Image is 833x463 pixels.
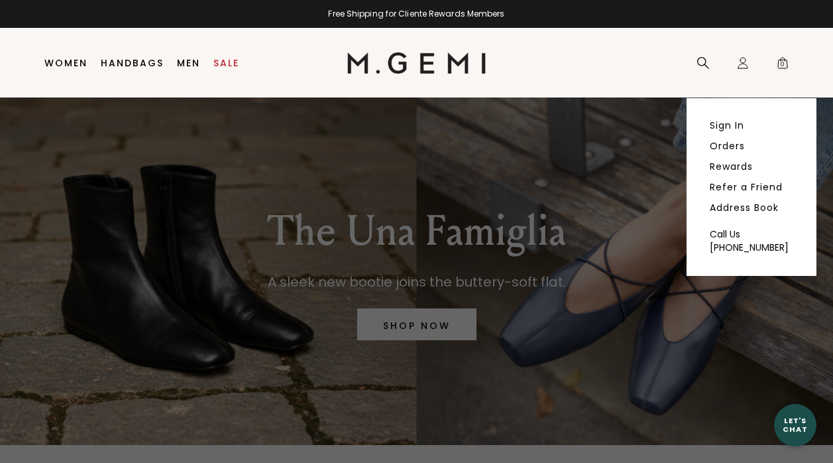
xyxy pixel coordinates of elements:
div: [PHONE_NUMBER] [710,241,793,254]
a: Refer a Friend [710,181,783,193]
img: M.Gemi [347,52,486,74]
a: Call Us [PHONE_NUMBER] [710,228,793,254]
a: Orders [710,140,745,152]
div: Let's Chat [774,417,816,433]
span: 0 [776,59,789,72]
a: Sale [213,58,239,68]
a: Women [44,58,87,68]
a: Handbags [101,58,164,68]
a: Address Book [710,202,779,214]
a: Rewards [710,161,753,172]
div: Call Us [710,228,793,241]
a: Men [177,58,200,68]
a: Sign In [710,119,744,131]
